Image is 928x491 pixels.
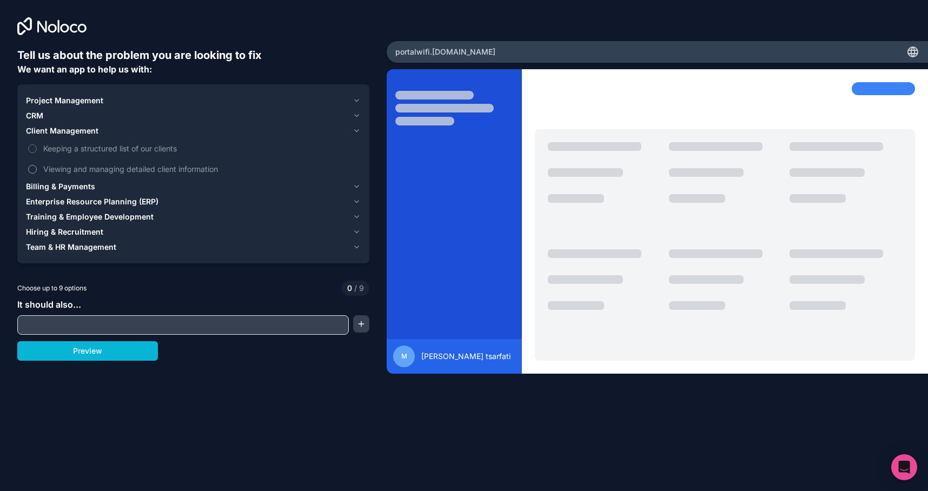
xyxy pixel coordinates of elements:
[26,93,361,108] button: Project Management
[17,299,81,310] span: It should also...
[26,179,361,194] button: Billing & Payments
[26,110,43,121] span: CRM
[26,224,361,240] button: Hiring & Recruitment
[28,144,37,153] button: Keeping a structured list of our clients
[26,123,361,138] button: Client Management
[43,163,359,175] span: Viewing and managing detailed client information
[26,181,95,192] span: Billing & Payments
[26,209,361,224] button: Training & Employee Development
[17,283,87,293] span: Choose up to 9 options
[17,64,152,75] span: We want an app to help us with:
[26,227,103,237] span: Hiring & Recruitment
[354,283,357,293] span: /
[28,165,37,174] button: Viewing and managing detailed client information
[401,352,407,361] span: m
[26,240,361,255] button: Team & HR Management
[347,283,352,294] span: 0
[26,95,103,106] span: Project Management
[421,351,511,362] span: [PERSON_NAME] tsarfati
[17,48,369,63] h6: Tell us about the problem you are looking to fix
[17,341,158,361] button: Preview
[352,283,364,294] span: 9
[26,138,361,179] div: Client Management
[395,47,495,57] span: portalwifi .[DOMAIN_NAME]
[26,242,116,253] span: Team & HR Management
[891,454,917,480] div: Open Intercom Messenger
[26,211,154,222] span: Training & Employee Development
[26,108,361,123] button: CRM
[26,196,158,207] span: Enterprise Resource Planning (ERP)
[26,194,361,209] button: Enterprise Resource Planning (ERP)
[43,143,359,154] span: Keeping a structured list of our clients
[26,125,98,136] span: Client Management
